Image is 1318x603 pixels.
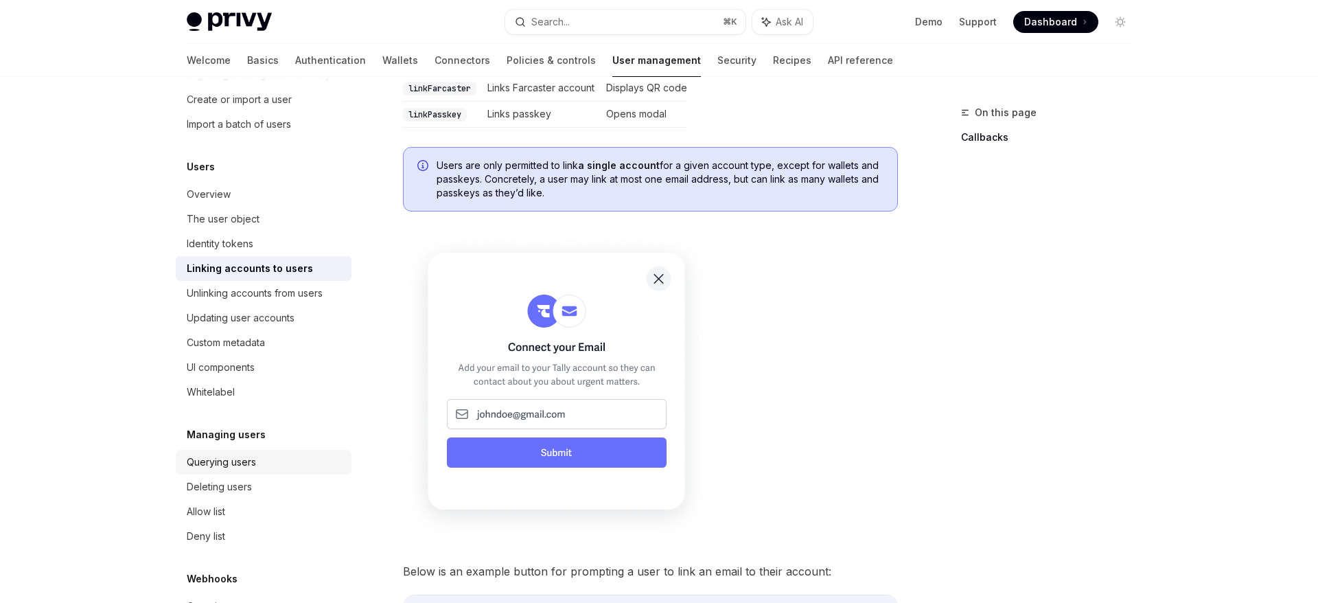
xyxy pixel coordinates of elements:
a: Identity tokens [176,231,351,256]
a: Linking accounts to users [176,256,351,281]
div: Linking accounts to users [187,260,313,277]
a: Unlinking accounts from users [176,281,351,306]
h5: Users [187,159,215,175]
button: Ask AI [752,10,813,34]
td: Links passkey [482,102,601,128]
span: Dashboard [1024,15,1077,29]
a: Custom metadata [176,330,351,355]
a: UI components [176,355,351,380]
a: Security [717,44,756,77]
div: Deleting users [187,479,252,495]
td: Links Farcaster account [482,76,601,102]
span: On this page [975,104,1037,121]
div: UI components [187,359,255,376]
a: Overview [176,182,351,207]
strong: a single account [578,159,660,171]
a: Deny list [176,524,351,549]
td: Opens modal [601,102,687,128]
div: Create or import a user [187,91,292,108]
svg: Info [417,160,431,174]
a: Dashboard [1013,11,1098,33]
a: User management [612,44,701,77]
a: Support [959,15,997,29]
a: Querying users [176,450,351,475]
a: Import a batch of users [176,112,351,137]
a: Deleting users [176,475,351,499]
span: Users are only permitted to link for a given account type, except for wallets and passkeys. Concr... [437,159,883,200]
a: API reference [828,44,893,77]
a: Policies & controls [507,44,596,77]
a: Whitelabel [176,380,351,405]
a: Callbacks [961,126,1142,148]
h5: Managing users [187,426,266,443]
div: Whitelabel [187,384,235,400]
a: Allow list [176,499,351,524]
td: Displays QR code [601,76,687,102]
span: Ask AI [776,15,803,29]
code: linkFarcaster [403,82,476,95]
div: The user object [187,211,259,227]
button: Search...⌘K [505,10,745,34]
div: Custom metadata [187,334,265,351]
div: Allow list [187,503,225,520]
span: ⌘ K [723,16,737,27]
a: Create or import a user [176,87,351,112]
a: Welcome [187,44,231,77]
img: light logo [187,12,272,32]
a: Connectors [435,44,490,77]
div: Identity tokens [187,236,253,252]
a: Updating user accounts [176,306,351,330]
a: Wallets [382,44,418,77]
span: Below is an example button for prompting a user to link an email to their account: [403,562,898,581]
a: Basics [247,44,279,77]
img: Sample prompt to link a user's email after they have logged in [403,234,710,540]
div: Search... [531,14,570,30]
div: Querying users [187,454,256,470]
a: The user object [176,207,351,231]
a: Authentication [295,44,366,77]
a: Demo [915,15,943,29]
div: Deny list [187,528,225,545]
h5: Webhooks [187,571,238,587]
div: Unlinking accounts from users [187,285,323,301]
a: Recipes [773,44,811,77]
div: Overview [187,186,231,203]
div: Updating user accounts [187,310,294,326]
code: linkPasskey [403,108,467,122]
button: Toggle dark mode [1109,11,1131,33]
div: Import a batch of users [187,116,291,133]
